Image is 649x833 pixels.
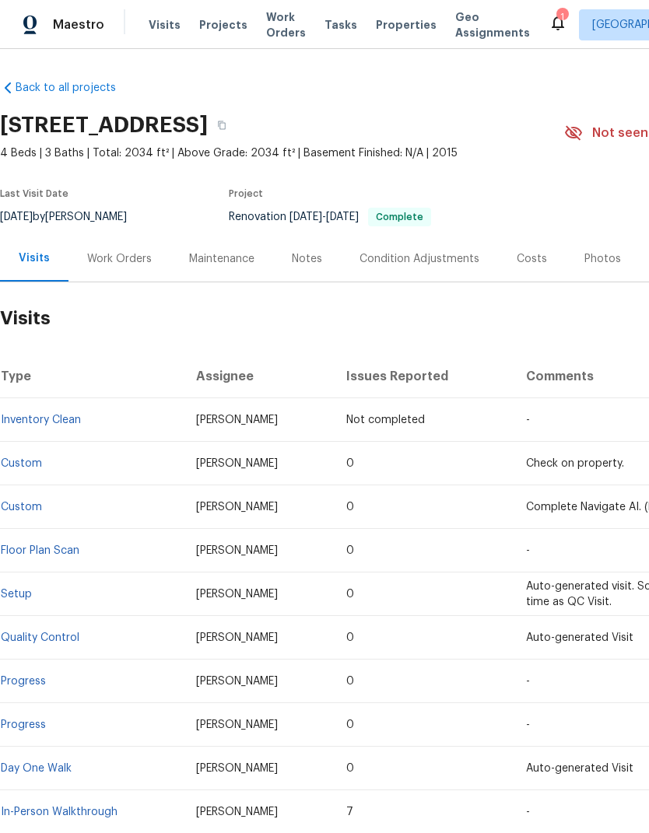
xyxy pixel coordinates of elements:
[370,212,430,222] span: Complete
[346,415,425,425] span: Not completed
[196,502,278,513] span: [PERSON_NAME]
[526,676,530,687] span: -
[208,111,236,139] button: Copy Address
[526,719,530,730] span: -
[266,9,306,40] span: Work Orders
[1,632,79,643] a: Quality Control
[1,719,46,730] a: Progress
[346,807,353,817] span: 7
[1,676,46,687] a: Progress
[196,632,278,643] span: [PERSON_NAME]
[87,251,152,267] div: Work Orders
[346,458,354,469] span: 0
[196,458,278,469] span: [PERSON_NAME]
[196,415,278,425] span: [PERSON_NAME]
[196,545,278,556] span: [PERSON_NAME]
[1,415,81,425] a: Inventory Clean
[346,632,354,643] span: 0
[326,212,359,222] span: [DATE]
[199,17,247,33] span: Projects
[346,502,354,513] span: 0
[229,189,263,198] span: Project
[526,807,530,817] span: -
[196,676,278,687] span: [PERSON_NAME]
[517,251,547,267] div: Costs
[526,632,633,643] span: Auto-generated Visit
[196,763,278,774] span: [PERSON_NAME]
[1,807,118,817] a: In-Person Walkthrough
[526,415,530,425] span: -
[19,250,50,266] div: Visits
[1,545,79,556] a: Floor Plan Scan
[196,719,278,730] span: [PERSON_NAME]
[346,763,354,774] span: 0
[346,589,354,600] span: 0
[376,17,437,33] span: Properties
[149,17,181,33] span: Visits
[289,212,322,222] span: [DATE]
[1,589,32,600] a: Setup
[584,251,621,267] div: Photos
[229,212,431,222] span: Renovation
[346,545,354,556] span: 0
[1,458,42,469] a: Custom
[196,589,278,600] span: [PERSON_NAME]
[346,676,354,687] span: 0
[196,807,278,817] span: [PERSON_NAME]
[289,212,359,222] span: -
[292,251,322,267] div: Notes
[455,9,530,40] span: Geo Assignments
[526,458,624,469] span: Check on property.
[189,251,254,267] div: Maintenance
[556,9,567,25] div: 1
[346,719,354,730] span: 0
[184,355,335,398] th: Assignee
[1,763,72,774] a: Day One Walk
[360,251,479,267] div: Condition Adjustments
[334,355,513,398] th: Issues Reported
[324,19,357,30] span: Tasks
[53,17,104,33] span: Maestro
[1,502,42,513] a: Custom
[526,763,633,774] span: Auto-generated Visit
[526,545,530,556] span: -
